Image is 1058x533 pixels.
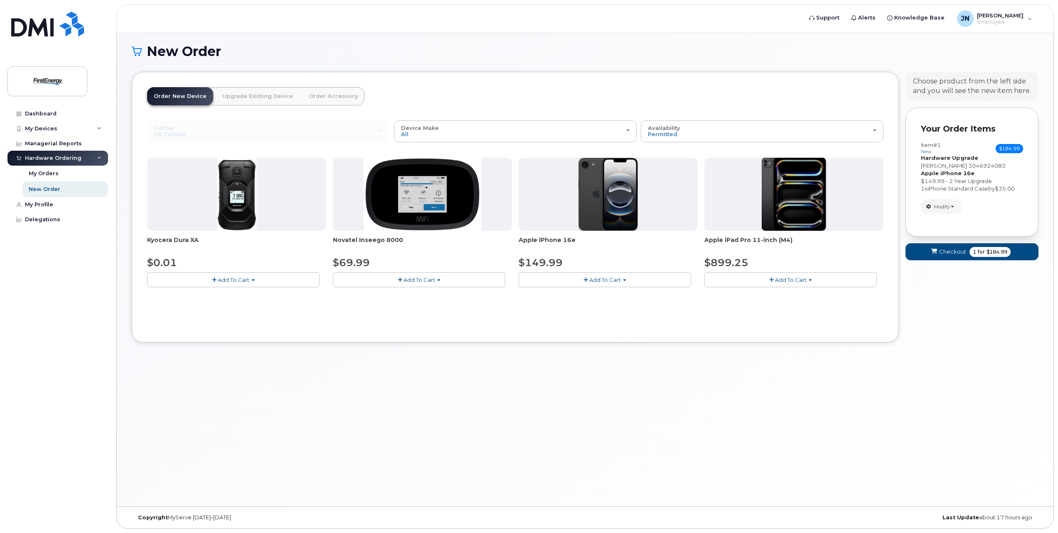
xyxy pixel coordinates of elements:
span: Add To Cart [589,276,621,283]
span: 1 [973,248,976,256]
h3: Item [921,142,941,154]
span: $149.99 [519,257,563,269]
span: 1 [921,185,925,192]
span: Checkout [939,248,966,256]
span: All [401,131,408,137]
span: 3046924083 [968,162,1006,169]
div: about 17 hours ago [736,514,1038,521]
button: Add To Cart [704,272,877,287]
div: Kyocera Dura XA [147,236,326,252]
button: Add To Cart [333,272,505,287]
span: Add To Cart [775,276,807,283]
button: Checkout 1 for $184.99 [905,243,1038,260]
a: Upgrade Existing Device [216,87,300,105]
button: Device Make All [394,120,637,142]
strong: Hardware Upgrade [921,154,978,161]
span: Availability [648,125,680,131]
strong: Copyright [138,514,168,521]
span: #1 [933,142,941,148]
button: Availability Permitted [641,120,883,142]
span: Device Make [401,125,439,131]
span: $184.99 [996,144,1023,153]
div: Apple iPad Pro 11-inch (M4) [704,236,883,252]
a: Order New Device [147,87,213,105]
a: Order Accessory [302,87,364,105]
span: Permitted [648,131,677,137]
p: Your Order Items [921,123,1023,135]
div: MyServe [DATE]–[DATE] [132,514,434,521]
span: $35.00 [995,185,1015,192]
strong: Apple iPhone 16e [921,170,974,176]
div: Apple iPhone 16e [519,236,698,252]
span: $184.99 [987,248,1007,256]
button: Add To Cart [147,272,320,287]
button: Add To Cart [519,272,691,287]
span: Modify [934,203,950,210]
span: $899.25 [704,257,748,269]
iframe: Messenger Launcher [1022,497,1052,527]
div: Novatel Inseego 8000 [333,236,512,252]
div: $149.99 - 2 Year Upgrade [921,177,1023,185]
span: [PERSON_NAME] [921,162,967,169]
span: iPhone Standard Case [928,185,988,192]
span: $0.01 [147,257,177,269]
h1: New Order [132,44,1038,59]
div: x by [921,185,1023,193]
img: ipad_pro_11_m4.png [762,158,826,231]
img: inseego8000.jpg [364,158,482,231]
div: Choose product from the left side and you will see the new item here. [913,77,1031,96]
span: Add To Cart [404,276,435,283]
img: iphone16e.png [578,158,638,231]
img: duraXA.jpg [217,158,256,231]
small: new [921,149,931,154]
span: $69.99 [333,257,370,269]
span: for [976,248,987,256]
button: Modify [921,199,961,214]
span: Add To Cart [218,276,249,283]
strong: Last Update [942,514,979,521]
